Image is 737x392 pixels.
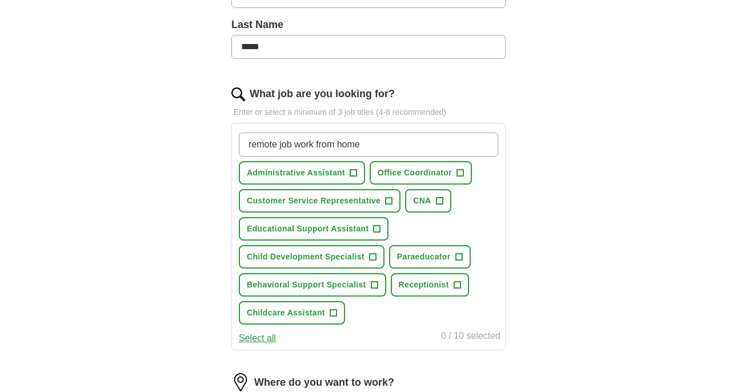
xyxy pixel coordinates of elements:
[397,251,451,263] span: Paraeducator
[231,87,245,101] img: search.png
[239,133,498,157] input: Type a job title and press enter
[239,217,388,241] button: Educational Support Assistant
[239,161,365,185] button: Administrative Assistant
[389,245,471,269] button: Paraeducator
[413,195,431,207] span: CNA
[247,251,365,263] span: Child Development Specialist
[247,307,325,319] span: Childcare Assistant
[231,106,506,118] p: Enter or select a minimum of 3 job titles (4-8 recommended)
[239,273,386,297] button: Behavioral Support Specialist
[239,189,400,213] button: Customer Service Representative
[231,17,506,33] label: Last Name
[247,279,366,291] span: Behavioral Support Specialist
[247,223,368,235] span: Educational Support Assistant
[247,195,380,207] span: Customer Service Representative
[391,273,469,297] button: Receptionist
[370,161,472,185] button: Office Coordinator
[231,373,250,391] img: location.png
[405,189,451,213] button: CNA
[399,279,449,291] span: Receptionist
[250,86,395,102] label: What job are you looking for?
[441,329,500,345] div: 0 / 10 selected
[239,301,345,325] button: Childcare Assistant
[378,167,452,179] span: Office Coordinator
[254,375,394,390] label: Where do you want to work?
[247,167,345,179] span: Administrative Assistant
[239,245,384,269] button: Child Development Specialist
[239,331,276,345] button: Select all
